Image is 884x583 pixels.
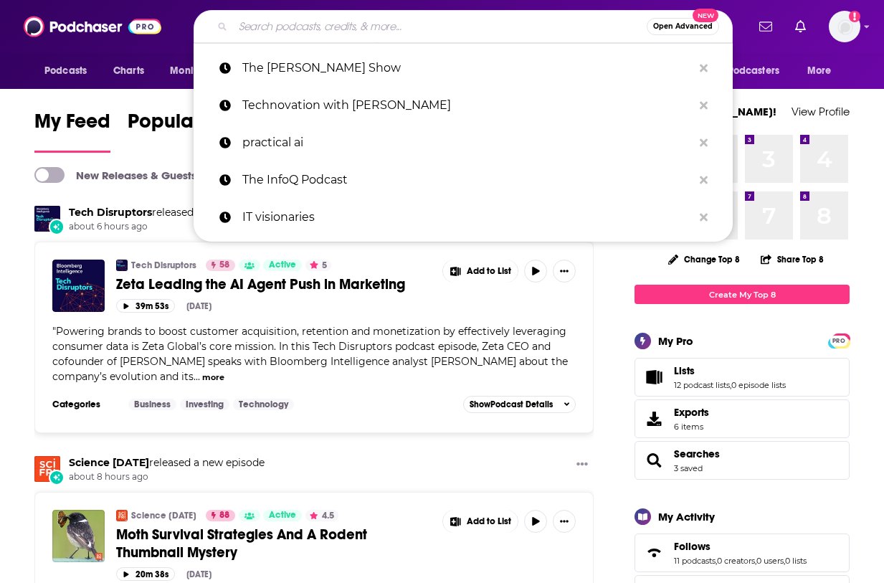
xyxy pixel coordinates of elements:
[44,61,87,81] span: Podcasts
[194,370,200,383] span: ...
[131,510,196,521] a: Science [DATE]
[49,470,65,485] div: New Episode
[116,526,367,561] span: Moth Survival Strategies And A Rodent Thumbnail Mystery
[785,556,807,566] a: 0 lists
[792,105,850,118] a: View Profile
[730,380,731,390] span: ,
[34,109,110,142] span: My Feed
[69,471,265,483] span: about 8 hours ago
[186,301,212,311] div: [DATE]
[830,335,847,346] a: PRO
[34,109,110,153] a: My Feed
[116,510,128,521] img: Science Friday
[116,299,175,313] button: 39m 53s
[571,456,594,474] button: Show More Button
[219,258,229,272] span: 58
[194,199,733,236] a: IT visionaries
[34,57,105,85] button: open menu
[263,260,302,271] a: Active
[34,456,60,482] img: Science Friday
[760,245,824,273] button: Share Top 8
[233,15,647,38] input: Search podcasts, credits, & more...
[660,250,748,268] button: Change Top 8
[131,260,196,271] a: Tech Disruptors
[784,556,785,566] span: ,
[170,61,221,81] span: Monitoring
[194,10,733,43] div: Search podcasts, credits, & more...
[49,219,65,234] div: New Episode
[640,367,668,387] a: Lists
[69,206,152,219] a: Tech Disruptors
[34,167,223,183] a: New Releases & Guests Only
[194,124,733,161] a: practical ai
[674,364,695,377] span: Lists
[116,526,432,561] a: Moth Survival Strategies And A Rodent Thumbnail Mystery
[653,23,713,30] span: Open Advanced
[635,441,850,480] span: Searches
[52,325,568,383] span: "
[640,450,668,470] a: Searches
[640,409,668,429] span: Exports
[467,516,511,527] span: Add to List
[305,510,338,521] button: 4.5
[674,463,703,473] a: 3 saved
[674,422,709,432] span: 6 items
[128,109,249,153] a: Popular Feed
[242,161,693,199] p: The InfoQ Podcast
[674,364,786,377] a: Lists
[52,510,105,562] img: Moth Survival Strategies And A Rodent Thumbnail Mystery
[116,260,128,271] a: Tech Disruptors
[186,569,212,579] div: [DATE]
[116,275,405,293] span: Zeta Leading the AI Agent Push in Marketing
[24,13,161,40] img: Podchaser - Follow, Share and Rate Podcasts
[755,556,756,566] span: ,
[69,456,149,469] a: Science Friday
[849,11,860,22] svg: Add a profile image
[34,206,60,232] img: Tech Disruptors
[789,14,812,39] a: Show notifications dropdown
[242,124,693,161] p: practical ai
[463,396,576,413] button: ShowPodcast Details
[69,206,267,219] h3: released a new episode
[116,275,432,293] a: Zeta Leading the AI Agent Push in Marketing
[693,9,718,22] span: New
[128,399,176,410] a: Business
[470,399,553,409] span: Show Podcast Details
[635,285,850,304] a: Create My Top 8
[553,510,576,533] button: Show More Button
[640,543,668,563] a: Follows
[756,556,784,566] a: 0 users
[69,456,265,470] h3: released a new episode
[731,380,786,390] a: 0 episode lists
[658,334,693,348] div: My Pro
[807,61,832,81] span: More
[52,399,117,410] h3: Categories
[52,260,105,312] a: Zeta Leading the AI Agent Push in Marketing
[658,510,715,523] div: My Activity
[180,399,229,410] a: Investing
[674,447,720,460] a: Searches
[233,399,294,410] a: Technology
[242,49,693,87] p: The Logan Bartlett Show
[160,57,239,85] button: open menu
[242,199,693,236] p: IT visionaries
[716,556,717,566] span: ,
[674,556,716,566] a: 11 podcasts
[52,325,568,383] span: Powering brands to boost customer acquisition, retention and monetization by effectively leveragi...
[710,61,779,81] span: For Podcasters
[202,371,224,384] button: more
[104,57,153,85] a: Charts
[305,260,331,271] button: 5
[674,540,710,553] span: Follows
[829,11,860,42] span: Logged in as Isabellaoidem
[128,109,249,142] span: Popular Feed
[194,161,733,199] a: The InfoQ Podcast
[674,540,807,553] a: Follows
[69,221,267,233] span: about 6 hours ago
[443,510,518,533] button: Show More Button
[674,406,709,419] span: Exports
